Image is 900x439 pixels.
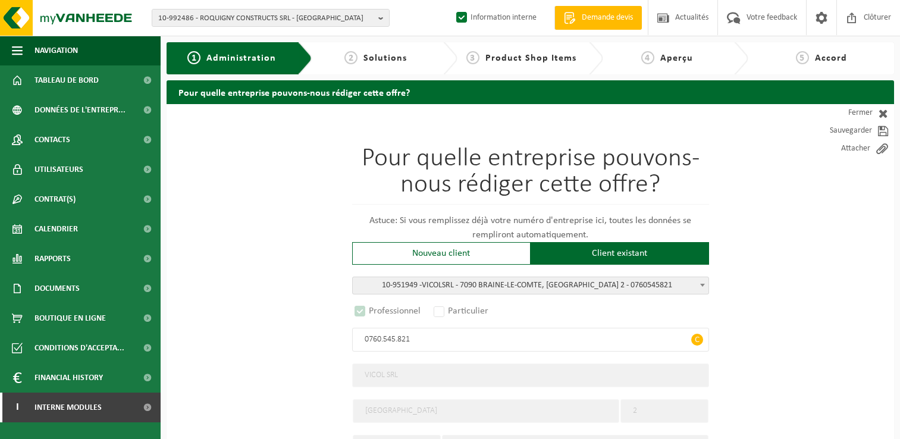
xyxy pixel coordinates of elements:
[353,399,619,423] input: Rue
[12,393,23,422] span: I
[352,363,709,387] input: Nom
[352,146,709,205] h1: Pour quelle entreprise pouvons-nous rédiger cette offre?
[35,155,83,184] span: Utilisateurs
[352,328,709,352] input: Numéro d'entreprise
[344,51,358,64] span: 2
[35,214,78,244] span: Calendrier
[787,140,894,158] a: Attacher
[787,104,894,122] a: Fermer
[352,303,424,319] label: Professionnel
[422,281,442,290] span: VI
[579,12,636,24] span: Demande devis
[158,10,374,27] span: 10-992486 - ROQUIGNY CONSTRUCTS SRL - [GEOGRAPHIC_DATA]
[352,277,709,294] span: 10-951949 - <span class="highlight">VI<span class="highlight">COL</span></span> SRL - 7090 BRAINE...
[660,54,693,63] span: Aperçu
[206,54,276,63] span: Administration
[454,9,537,27] label: Information interne
[35,184,76,214] span: Contrat(s)
[35,303,106,333] span: Boutique en ligne
[429,281,442,290] span: COL
[815,54,847,63] span: Accord
[167,80,894,104] h2: Pour quelle entreprise pouvons-nous rédiger cette offre?
[352,214,709,242] p: Astuce: Si vous remplissez déjà votre numéro d'entreprise ici, toutes les données se rempliront a...
[554,6,642,30] a: Demande devis
[35,244,71,274] span: Rapports
[796,51,809,64] span: 5
[787,122,894,140] a: Sauvegarder
[609,51,725,65] a: 4Aperçu
[754,51,888,65] a: 5Accord
[152,9,390,27] button: 10-992486 - ROQUIGNY CONSTRUCTS SRL - [GEOGRAPHIC_DATA]
[35,125,70,155] span: Contacts
[485,54,576,63] span: Product Shop Items
[318,51,434,65] a: 2Solutions
[363,54,407,63] span: Solutions
[35,393,102,422] span: Interne modules
[35,36,78,65] span: Navigation
[35,274,80,303] span: Documents
[641,51,654,64] span: 4
[35,65,99,95] span: Tableau de bord
[431,303,492,319] label: Particulier
[691,334,703,346] span: C
[466,51,479,64] span: 3
[35,95,126,125] span: Données de l'entrepr...
[35,333,124,363] span: Conditions d'accepta...
[352,242,531,265] div: Nouveau client
[187,51,200,64] span: 1
[531,242,709,265] div: Client existant
[620,399,708,423] input: Numéro
[35,363,103,393] span: Financial History
[175,51,288,65] a: 1Administration
[463,51,579,65] a: 3Product Shop Items
[353,277,708,294] span: 10-951949 - <span class="highlight">VI<span class="highlight">COL</span></span> SRL - 7090 BRAINE...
